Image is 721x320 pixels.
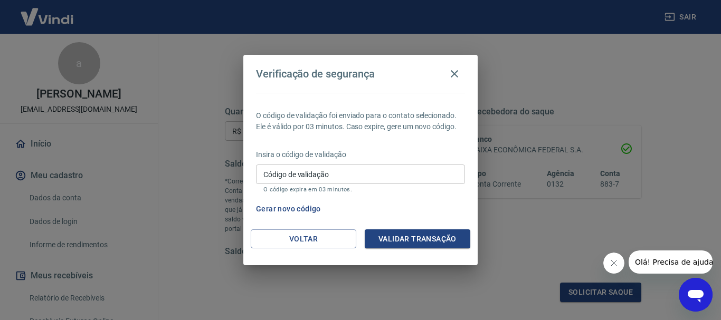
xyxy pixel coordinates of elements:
button: Voltar [251,229,356,249]
button: Validar transação [365,229,470,249]
p: Insira o código de validação [256,149,465,160]
button: Gerar novo código [252,199,325,219]
p: O código de validação foi enviado para o contato selecionado. Ele é válido por 03 minutos. Caso e... [256,110,465,132]
iframe: Botão para abrir a janela de mensagens [679,278,713,312]
h4: Verificação de segurança [256,67,375,80]
span: Olá! Precisa de ajuda? [6,7,89,16]
iframe: Mensagem da empresa [629,250,713,274]
p: O código expira em 03 minutos. [263,186,458,193]
iframe: Fechar mensagem [603,253,624,274]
